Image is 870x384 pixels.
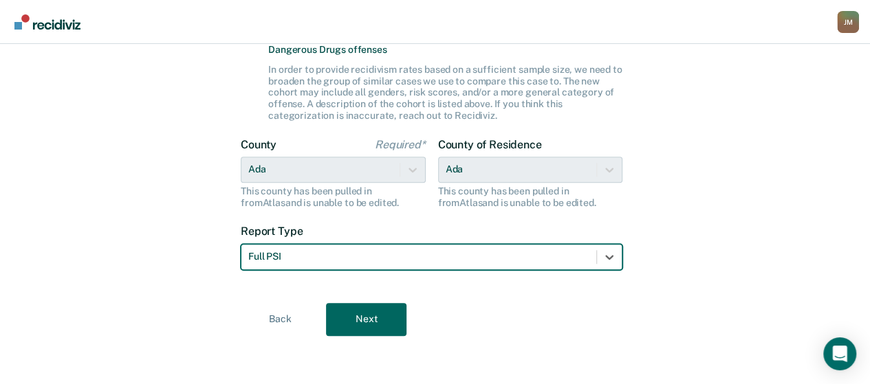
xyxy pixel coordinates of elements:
div: In order to provide recidivism rates based on a sufficient sample size, we need to broaden the gr... [268,64,622,122]
label: County of Residence [438,138,623,151]
label: Report Type [241,225,622,238]
button: Next [326,303,406,336]
label: County [241,138,426,151]
div: This county has been pulled in from Atlas and is unable to be edited. [438,185,623,209]
img: Recidiviz [14,14,80,30]
span: Required* [375,138,426,151]
div: J M [837,11,859,33]
button: Back [240,303,320,336]
button: Profile dropdown button [837,11,859,33]
div: Open Intercom Messenger [823,337,856,370]
span: Dangerous Drugs offenses [268,44,622,56]
div: This county has been pulled in from Atlas and is unable to be edited. [241,185,426,209]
